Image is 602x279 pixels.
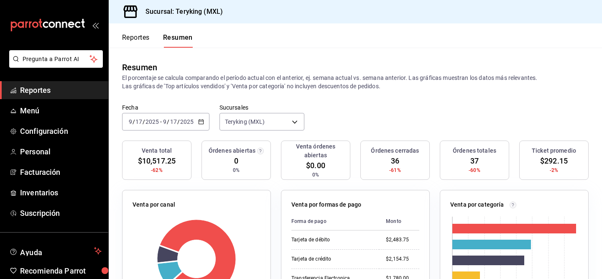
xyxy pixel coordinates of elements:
[177,118,180,125] span: /
[386,256,419,263] div: $2,154.75
[550,166,558,174] span: -2%
[20,125,102,137] span: Configuración
[167,118,169,125] span: /
[160,118,162,125] span: -
[138,155,176,166] span: $10,517.25
[219,105,304,110] label: Sucursales
[379,212,419,230] th: Monto
[20,84,102,96] span: Reportes
[122,61,157,74] div: Resumen
[163,118,167,125] input: --
[453,146,496,155] h3: Órdenes totales
[92,22,99,28] button: open_drawer_menu
[9,50,103,68] button: Pregunta a Parrot AI
[306,160,325,171] span: $0.00
[23,55,90,64] span: Pregunta a Parrot AI
[142,146,172,155] h3: Venta total
[291,200,361,209] p: Venta por formas de pago
[291,236,372,243] div: Tarjeta de débito
[143,118,145,125] span: /
[540,155,568,166] span: $292.15
[291,256,372,263] div: Tarjeta de crédito
[285,142,347,160] h3: Venta órdenes abiertas
[20,246,91,256] span: Ayuda
[139,7,223,17] h3: Sucursal: Teryking (MXL)
[391,155,399,166] span: 36
[122,105,209,110] label: Fecha
[233,166,240,174] span: 0%
[20,146,102,157] span: Personal
[122,74,589,90] p: El porcentaje se calcula comparando el período actual con el anterior, ej. semana actual vs. sema...
[122,33,193,48] div: navigation tabs
[145,118,159,125] input: ----
[135,118,143,125] input: --
[20,265,102,276] span: Recomienda Parrot
[163,33,193,48] button: Resumen
[234,155,238,166] span: 0
[312,171,319,179] span: 0%
[225,118,265,126] span: Teryking (MXL)
[180,118,194,125] input: ----
[20,105,102,116] span: Menú
[371,146,419,155] h3: Órdenes cerradas
[532,146,576,155] h3: Ticket promedio
[291,212,379,230] th: Forma de pago
[389,166,401,174] span: -61%
[122,33,150,48] button: Reportes
[20,166,102,178] span: Facturación
[470,155,479,166] span: 37
[209,146,255,155] h3: Órdenes abiertas
[170,118,177,125] input: --
[133,118,135,125] span: /
[20,207,102,219] span: Suscripción
[386,236,419,243] div: $2,483.75
[151,166,163,174] span: -62%
[469,166,480,174] span: -60%
[128,118,133,125] input: --
[450,200,504,209] p: Venta por categoría
[20,187,102,198] span: Inventarios
[133,200,175,209] p: Venta por canal
[6,61,103,69] a: Pregunta a Parrot AI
